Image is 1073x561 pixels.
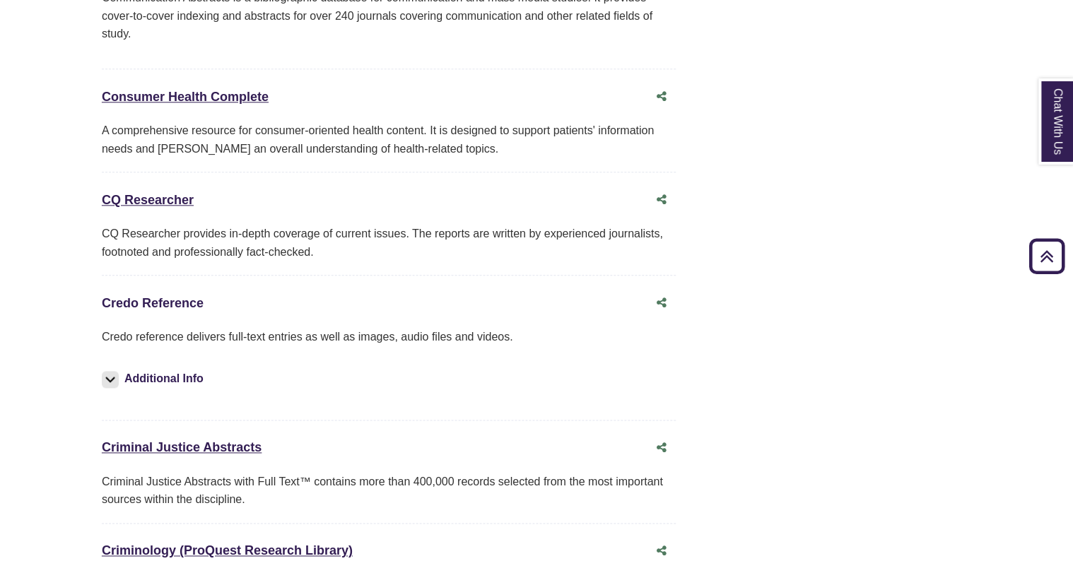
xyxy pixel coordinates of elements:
[102,225,676,261] div: CQ Researcher provides in-depth coverage of current issues. The reports are written by experience...
[647,187,676,213] button: Share this database
[102,369,208,389] button: Additional Info
[102,193,194,207] a: CQ Researcher
[102,543,353,557] a: Criminology (ProQuest Research Library)
[102,440,262,454] a: Criminal Justice Abstracts
[102,296,204,310] a: Credo Reference
[647,290,676,317] button: Share this database
[102,473,676,509] div: Criminal Justice Abstracts with Full Text™ contains more than 400,000 records selected from the m...
[102,90,269,104] a: Consumer Health Complete
[102,328,676,346] p: Credo reference delivers full-text entries as well as images, audio files and videos.
[1024,247,1069,266] a: Back to Top
[647,435,676,461] button: Share this database
[647,83,676,110] button: Share this database
[102,122,676,158] div: A comprehensive resource for consumer-oriented health content. It is designed to support patients...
